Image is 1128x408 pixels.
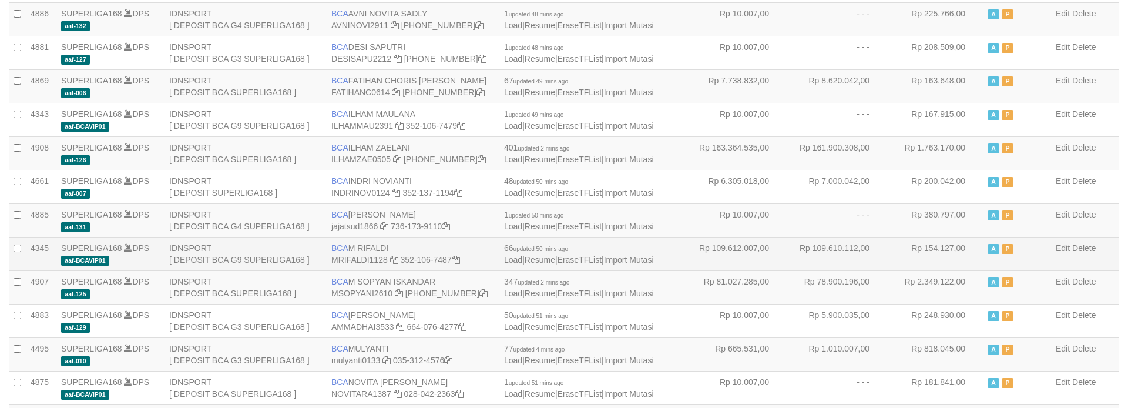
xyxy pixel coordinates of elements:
td: 4907 [26,270,56,304]
td: Rp 1.010.007,00 [787,337,887,371]
span: 1 [504,210,563,219]
span: BCA [331,344,348,353]
a: Import Mutasi [604,121,654,131]
span: Active [988,277,999,287]
a: EraseTFList [558,121,602,131]
td: IDNSPORT [ DEPOSIT SUPERLIGA168 ] [164,170,327,203]
span: updated 50 mins ago [513,246,568,252]
a: Copy DESISAPU2212 to clipboard [394,54,402,63]
a: EraseTFList [558,255,602,265]
td: [PERSON_NAME] 736-173-9110 [327,203,499,237]
a: Copy AMMADHAI3533 to clipboard [396,322,404,332]
a: Load [504,121,522,131]
td: Rp 10.007,00 [686,2,787,36]
td: Rp 109.612.007,00 [686,237,787,270]
span: | | | [504,109,654,131]
span: 77 [504,344,565,353]
td: Rp 163.648,00 [887,69,983,103]
a: Load [504,222,522,231]
a: SUPERLIGA168 [61,310,122,320]
a: Delete [1072,176,1096,186]
td: MULYANTI 035-312-4576 [327,337,499,371]
a: Resume [525,88,555,97]
td: IDNSPORT [ DEPOSIT BCA G3 SUPERLIGA168 ] [164,337,327,371]
td: DESI SAPUTRI [PHONE_NUMBER] [327,36,499,69]
a: ILHAMMAU2391 [331,121,393,131]
a: SUPERLIGA168 [61,42,122,52]
span: Active [988,43,999,53]
a: Load [504,389,522,399]
td: 4885 [26,203,56,237]
span: updated 50 mins ago [513,179,568,185]
span: | | | [504,277,654,298]
span: 50 [504,310,568,320]
span: BCA [331,310,348,320]
span: 67 [504,76,568,85]
span: Paused [1002,9,1013,19]
td: Rp 10.007,00 [686,371,787,404]
td: AVNI NOVITA SADLY [PHONE_NUMBER] [327,2,499,36]
span: | | | [504,344,654,365]
a: Copy 4062280453 to clipboard [478,54,486,63]
a: Resume [525,21,555,30]
td: [PERSON_NAME] 664-076-4277 [327,304,499,337]
td: DPS [56,2,164,36]
td: DPS [56,304,164,337]
a: SUPERLIGA168 [61,176,122,186]
a: Edit [1056,42,1070,52]
a: Copy MSOPYANI2610 to clipboard [395,289,403,298]
a: Copy 0280422363 to clipboard [455,389,464,399]
span: 1 [504,377,563,387]
a: EraseTFList [558,155,602,164]
a: Delete [1072,344,1096,353]
a: Copy AVNINOVI2911 to clipboard [391,21,399,30]
a: mulyanti0133 [331,356,380,365]
td: - - - [787,203,887,237]
span: BCA [331,176,348,186]
a: Edit [1056,109,1070,119]
td: 4883 [26,304,56,337]
a: Edit [1056,76,1070,85]
a: Copy mulyanti0133 to clipboard [382,356,391,365]
a: EraseTFList [558,88,602,97]
td: INDRI NOVIANTI 352-137-1194 [327,170,499,203]
a: AMMADHAI3533 [331,322,394,332]
a: EraseTFList [558,222,602,231]
span: Active [988,210,999,220]
span: BCA [331,9,348,18]
td: 4661 [26,170,56,203]
span: | | | [504,377,654,399]
a: Edit [1056,9,1070,18]
td: 4869 [26,69,56,103]
a: Delete [1072,76,1096,85]
td: ILHAM MAULANA 352-106-7479 [327,103,499,136]
td: IDNSPORT [ DEPOSIT BCA SUPERLIGA168 ] [164,270,327,304]
span: updated 2 mins ago [518,145,569,152]
a: Edit [1056,277,1070,286]
a: Resume [525,289,555,298]
td: NOVITA [PERSON_NAME] 028-042-2363 [327,371,499,404]
span: 66 [504,243,568,253]
a: Delete [1072,9,1096,18]
td: Rp 380.797,00 [887,203,983,237]
td: - - - [787,2,887,36]
td: DPS [56,237,164,270]
span: updated 2 mins ago [518,279,569,286]
td: Rp 7.000.042,00 [787,170,887,203]
a: ILHAMZAE0505 [331,155,391,164]
a: Resume [525,155,555,164]
span: Active [988,143,999,153]
td: Rp 200.042,00 [887,170,983,203]
td: IDNSPORT [ DEPOSIT BCA SUPERLIGA168 ] [164,371,327,404]
a: Delete [1072,109,1096,119]
td: 4881 [26,36,56,69]
span: updated 49 mins ago [509,112,563,118]
a: Copy FATIHANC0614 to clipboard [392,88,400,97]
span: Paused [1002,143,1013,153]
a: jajatsud1866 [331,222,378,231]
span: Active [988,110,999,120]
a: EraseTFList [558,289,602,298]
a: Load [504,21,522,30]
span: aaf-127 [61,55,90,65]
a: EraseTFList [558,54,602,63]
